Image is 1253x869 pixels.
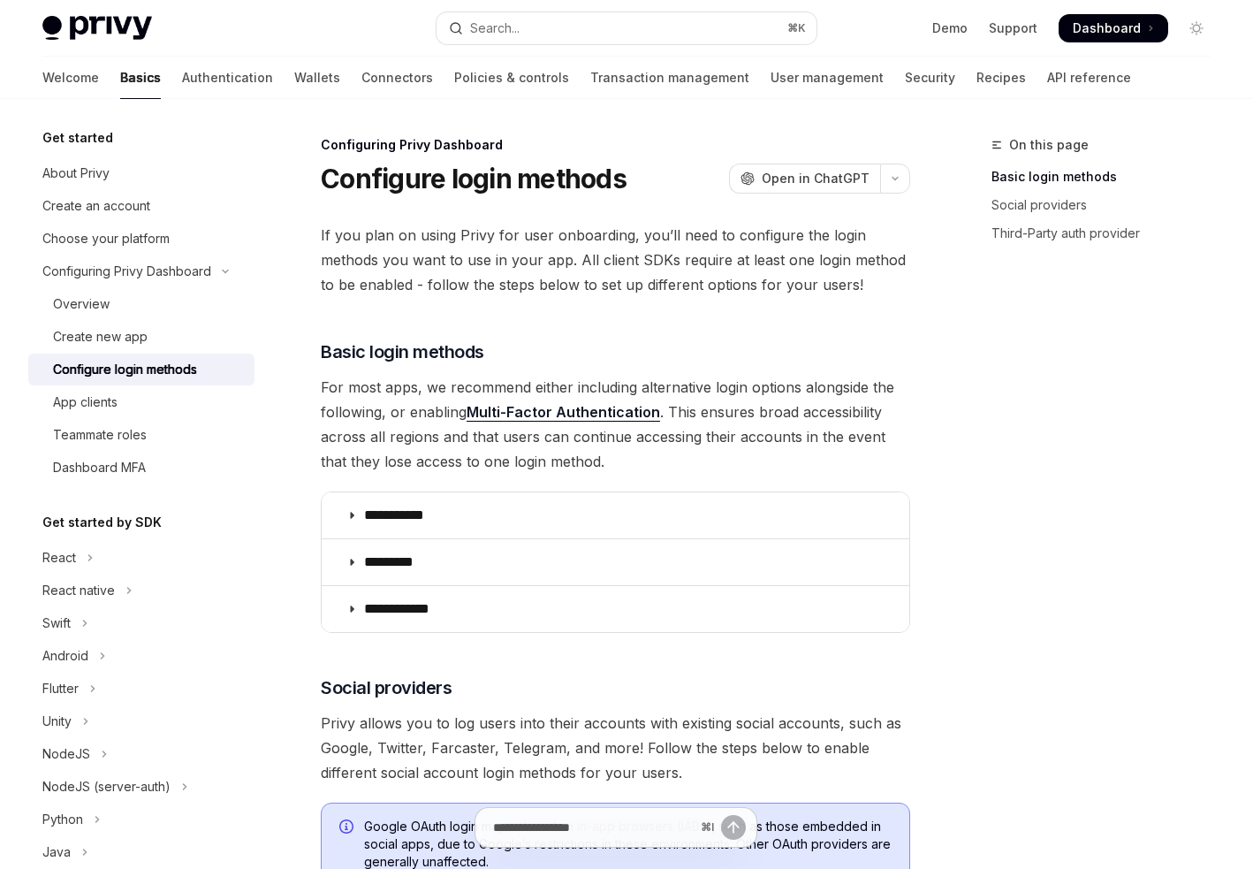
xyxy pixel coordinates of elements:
[787,21,806,35] span: ⌘ K
[53,293,110,315] div: Overview
[28,354,254,385] a: Configure login methods
[28,607,254,639] button: Toggle Swift section
[28,640,254,672] button: Toggle Android section
[28,673,254,705] button: Toggle Flutter section
[321,223,910,297] span: If you plan on using Privy for user onboarding, you’ll need to configure the login methods you wa...
[991,163,1225,191] a: Basic login methods
[321,675,452,700] span: Social providers
[53,392,118,413] div: App clients
[42,743,90,765] div: NodeJS
[42,228,170,249] div: Choose your platform
[28,542,254,574] button: Toggle React section
[42,776,171,797] div: NodeJS (server-auth)
[53,424,147,446] div: Teammate roles
[42,809,83,830] div: Python
[28,223,254,255] a: Choose your platform
[437,12,816,44] button: Open search
[1009,134,1089,156] span: On this page
[321,711,910,785] span: Privy allows you to log users into their accounts with existing social accounts, such as Google, ...
[53,326,148,347] div: Create new app
[467,403,660,422] a: Multi-Factor Authentication
[182,57,273,99] a: Authentication
[28,705,254,737] button: Toggle Unity section
[42,57,99,99] a: Welcome
[28,452,254,484] a: Dashboard MFA
[42,16,152,41] img: light logo
[361,57,433,99] a: Connectors
[53,457,146,478] div: Dashboard MFA
[590,57,749,99] a: Transaction management
[321,163,626,194] h1: Configure login methods
[721,815,746,840] button: Send message
[1073,19,1141,37] span: Dashboard
[470,18,520,39] div: Search...
[321,136,910,154] div: Configuring Privy Dashboard
[771,57,884,99] a: User management
[28,738,254,770] button: Toggle NodeJS section
[28,255,254,287] button: Toggle Configuring Privy Dashboard section
[42,547,76,568] div: React
[976,57,1026,99] a: Recipes
[28,419,254,451] a: Teammate roles
[1182,14,1211,42] button: Toggle dark mode
[42,842,71,863] div: Java
[989,19,1037,37] a: Support
[42,261,211,282] div: Configuring Privy Dashboard
[28,575,254,606] button: Toggle React native section
[493,808,694,847] input: Ask a question...
[454,57,569,99] a: Policies & controls
[932,19,968,37] a: Demo
[42,127,113,149] h5: Get started
[28,157,254,189] a: About Privy
[321,375,910,474] span: For most apps, we recommend either including alternative login options alongside the following, o...
[991,191,1225,219] a: Social providers
[53,359,197,380] div: Configure login methods
[28,386,254,418] a: App clients
[28,321,254,353] a: Create new app
[28,288,254,320] a: Overview
[42,711,72,732] div: Unity
[42,613,71,634] div: Swift
[991,219,1225,248] a: Third-Party auth provider
[729,164,880,194] button: Open in ChatGPT
[1059,14,1168,42] a: Dashboard
[42,512,162,533] h5: Get started by SDK
[321,339,484,364] span: Basic login methods
[905,57,955,99] a: Security
[42,580,115,601] div: React native
[762,170,870,187] span: Open in ChatGPT
[28,804,254,835] button: Toggle Python section
[42,195,150,217] div: Create an account
[28,190,254,222] a: Create an account
[28,836,254,868] button: Toggle Java section
[42,645,88,667] div: Android
[294,57,340,99] a: Wallets
[1047,57,1131,99] a: API reference
[42,678,79,699] div: Flutter
[28,771,254,803] button: Toggle NodeJS (server-auth) section
[42,163,110,184] div: About Privy
[120,57,161,99] a: Basics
